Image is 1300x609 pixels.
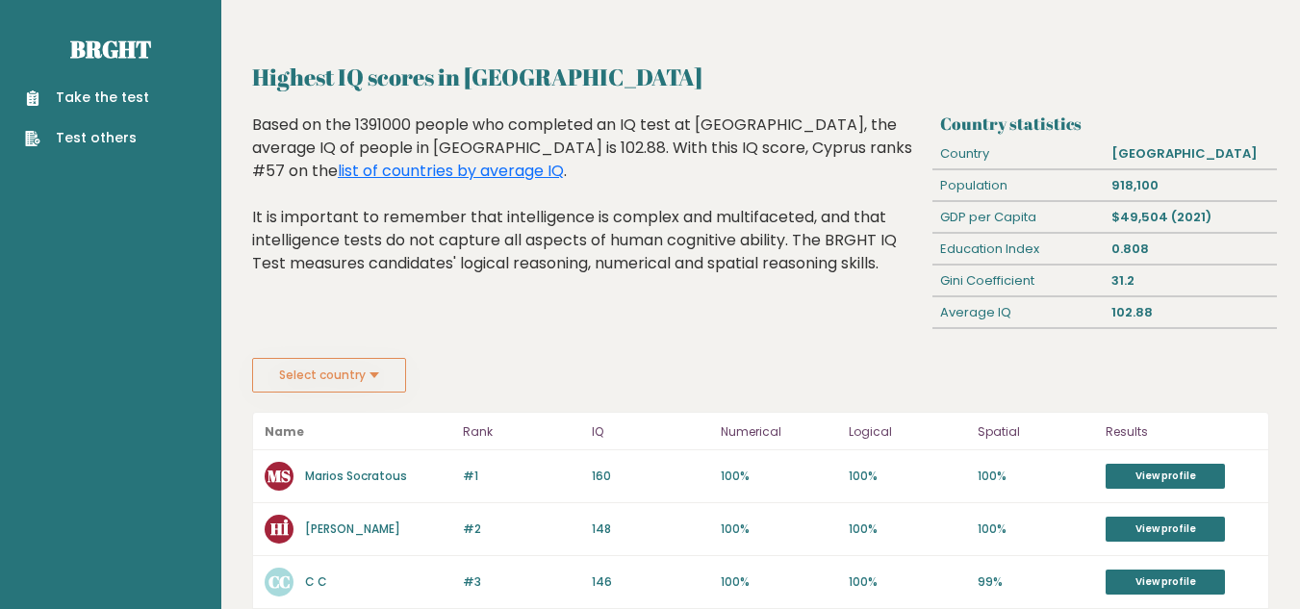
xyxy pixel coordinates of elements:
h2: Highest IQ scores in [GEOGRAPHIC_DATA] [252,60,1269,94]
p: 100% [721,468,838,485]
p: Numerical [721,420,838,444]
div: 918,100 [1105,170,1277,201]
a: Brght [70,34,151,64]
b: Name [265,423,304,440]
div: Education Index [932,234,1105,265]
button: Select country [252,358,406,393]
a: Marios Socratous [305,468,407,484]
p: #3 [463,573,580,591]
h3: Country statistics [940,114,1269,134]
a: View profile [1106,464,1225,489]
a: View profile [1106,570,1225,595]
text: Hİ [270,518,289,540]
p: #1 [463,468,580,485]
div: Country [932,139,1105,169]
p: Logical [849,420,966,444]
text: CC [268,571,291,593]
div: Population [932,170,1105,201]
p: 100% [849,520,966,538]
p: IQ [592,420,709,444]
div: GDP per Capita [932,202,1105,233]
a: Take the test [25,88,149,108]
p: 100% [978,520,1095,538]
a: View profile [1106,517,1225,542]
p: 160 [592,468,709,485]
a: [PERSON_NAME] [305,520,400,537]
div: 31.2 [1105,266,1277,296]
a: Test others [25,128,149,148]
a: list of countries by average IQ [338,160,564,182]
p: 100% [721,520,838,538]
p: #2 [463,520,580,538]
a: C C [305,573,327,590]
p: 100% [849,573,966,591]
p: 100% [721,573,838,591]
text: MS [268,465,291,487]
div: Gini Coefficient [932,266,1105,296]
p: 100% [849,468,966,485]
p: 100% [978,468,1095,485]
div: [GEOGRAPHIC_DATA] [1105,139,1277,169]
p: Results [1106,420,1257,444]
div: Average IQ [932,297,1105,328]
p: Spatial [978,420,1095,444]
div: 102.88 [1105,297,1277,328]
p: 99% [978,573,1095,591]
div: 0.808 [1105,234,1277,265]
p: Rank [463,420,580,444]
div: Based on the 1391000 people who completed an IQ test at [GEOGRAPHIC_DATA], the average IQ of peop... [252,114,926,304]
p: 148 [592,520,709,538]
p: 146 [592,573,709,591]
div: $49,504 (2021) [1105,202,1277,233]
